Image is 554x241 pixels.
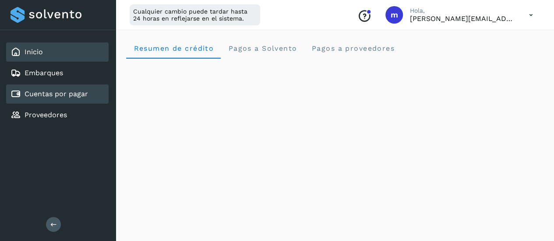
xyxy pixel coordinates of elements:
[410,7,515,14] p: Hola,
[133,44,214,52] span: Resumen de crédito
[311,44,395,52] span: Pagos a proveedores
[6,63,109,83] div: Embarques
[6,105,109,125] div: Proveedores
[25,90,88,98] a: Cuentas por pagar
[6,42,109,62] div: Inicio
[25,111,67,119] a: Proveedores
[410,14,515,23] p: martin.golarte@otarlogistics.com
[130,4,260,25] div: Cualquier cambio puede tardar hasta 24 horas en reflejarse en el sistema.
[25,69,63,77] a: Embarques
[228,44,297,52] span: Pagos a Solvento
[25,48,43,56] a: Inicio
[6,84,109,104] div: Cuentas por pagar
